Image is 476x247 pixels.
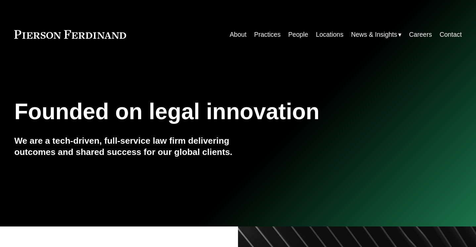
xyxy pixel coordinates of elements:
span: News & Insights [351,29,397,40]
a: Locations [316,28,343,41]
a: People [288,28,309,41]
a: Practices [254,28,281,41]
a: Contact [440,28,462,41]
h4: We are a tech-driven, full-service law firm delivering outcomes and shared success for our global... [14,135,238,158]
a: folder dropdown [351,28,401,41]
h1: Founded on legal innovation [14,99,387,124]
a: About [230,28,247,41]
a: Careers [409,28,432,41]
